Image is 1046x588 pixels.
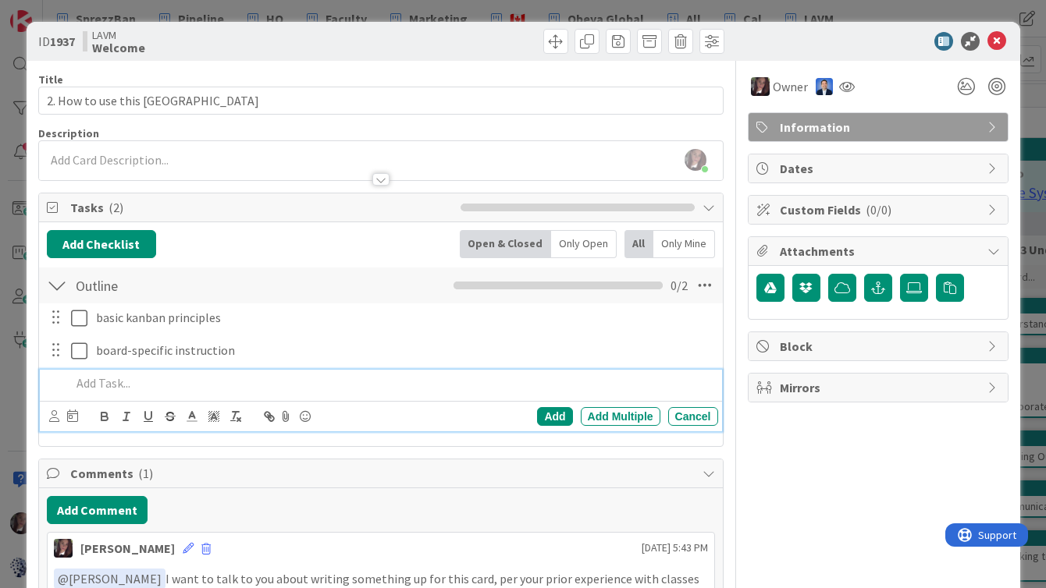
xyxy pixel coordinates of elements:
[780,159,980,178] span: Dates
[866,202,891,218] span: ( 0/0 )
[58,571,162,586] span: [PERSON_NAME]
[780,200,980,219] span: Custom Fields
[138,466,153,481] span: ( 1 )
[70,271,353,299] input: Add Checklist...
[780,378,980,397] span: Mirrors
[668,407,718,426] div: Cancel
[47,230,156,258] button: Add Checklist
[70,464,695,483] span: Comments
[47,496,148,524] button: Add Comment
[751,77,770,96] img: TD
[780,337,980,356] span: Block
[80,539,175,558] div: [PERSON_NAME]
[33,2,71,21] span: Support
[581,407,660,426] div: Add Multiple
[780,242,980,260] span: Attachments
[96,342,712,360] p: board-specific instruction
[38,126,99,140] span: Description
[38,32,75,51] span: ID
[50,34,75,49] b: 1937
[70,198,453,217] span: Tasks
[780,118,980,136] span: Information
[92,41,145,54] b: Welcome
[38,87,724,115] input: type card name here...
[58,571,69,586] span: @
[109,200,123,215] span: ( 2 )
[460,230,551,258] div: Open & Closed
[653,230,715,258] div: Only Mine
[92,29,145,41] span: LAVM
[642,540,708,556] span: [DATE] 5:43 PM
[551,230,617,258] div: Only Open
[685,149,706,171] img: WIonnMY7p3XofgUWOABbbE3lo9ZeZucQ.jpg
[38,73,63,87] label: Title
[671,276,688,295] span: 0 / 2
[54,539,73,558] img: TD
[537,407,572,426] div: Add
[773,77,808,96] span: Owner
[624,230,653,258] div: All
[816,78,833,95] img: DP
[96,309,712,327] p: basic kanban principles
